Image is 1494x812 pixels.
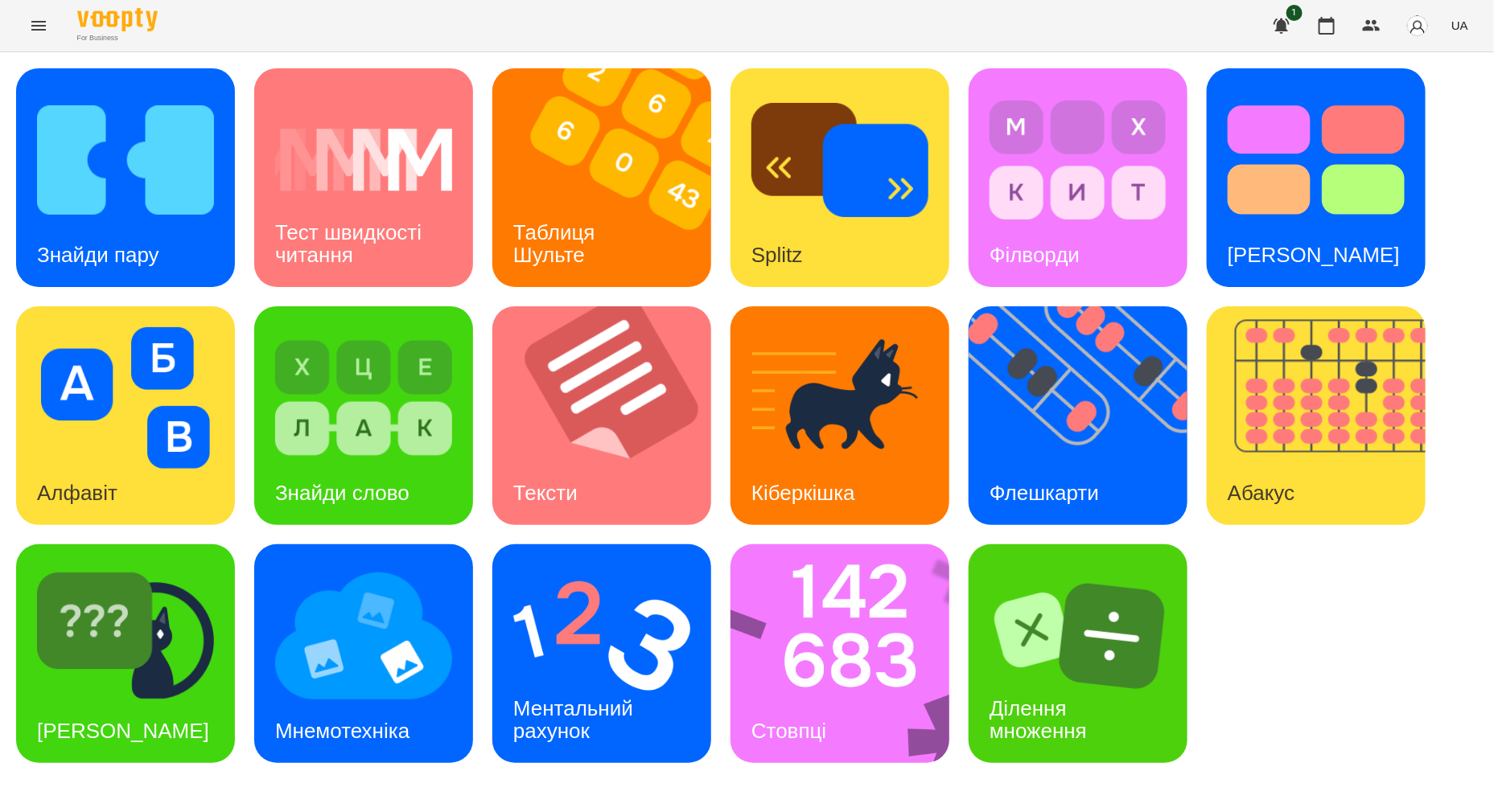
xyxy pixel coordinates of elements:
[731,544,970,763] img: Стовпці
[16,544,235,763] a: Знайди Кіберкішку[PERSON_NAME]
[254,68,473,287] a: Тест швидкості читанняТест швидкості читання
[254,544,473,763] a: МнемотехнікаМнемотехніка
[731,306,949,525] a: КіберкішкаКіберкішка
[275,481,410,505] h3: Знайди слово
[492,306,711,525] a: ТекстиТексти
[751,719,826,743] h3: Стовпці
[731,68,949,287] a: SplitzSplitz
[513,696,639,742] h3: Ментальний рахунок
[969,306,1187,525] a: ФлешкартиФлешкарти
[16,306,235,525] a: АлфавітАлфавіт
[990,565,1167,707] img: Ділення множення
[16,68,235,287] a: Знайди паруЗнайди пару
[513,481,578,505] h3: Тексти
[37,565,214,707] img: Знайди Кіберкішку
[1406,14,1429,37] img: avatar_s.png
[969,544,1187,763] a: Ділення множенняДілення множення
[751,243,803,267] h3: Splitz
[275,719,410,743] h3: Мнемотехніка
[275,220,427,266] h3: Тест швидкості читання
[1207,306,1426,525] a: АбакусАбакус
[254,306,473,525] a: Знайди словоЗнайди слово
[77,33,158,43] span: For Business
[37,327,214,469] img: Алфавіт
[751,327,928,469] img: Кіберкішка
[1228,89,1405,231] img: Тест Струпа
[275,89,452,231] img: Тест швидкості читання
[751,481,855,505] h3: Кіберкішка
[751,89,928,231] img: Splitz
[1445,10,1475,40] button: UA
[492,68,731,287] img: Таблиця Шульте
[275,327,452,469] img: Знайди слово
[1451,17,1468,34] span: UA
[1228,243,1400,267] h3: [PERSON_NAME]
[969,68,1187,287] a: ФілвордиФілворди
[990,696,1087,742] h3: Ділення множення
[275,565,452,707] img: Мнемотехніка
[37,481,117,505] h3: Алфавіт
[77,8,158,31] img: Voopty Logo
[1207,68,1426,287] a: Тест Струпа[PERSON_NAME]
[990,243,1080,267] h3: Філворди
[969,306,1208,525] img: Флешкарти
[37,243,159,267] h3: Знайди пару
[492,68,711,287] a: Таблиця ШультеТаблиця Шульте
[990,481,1099,505] h3: Флешкарти
[1207,306,1446,525] img: Абакус
[19,6,58,45] button: Menu
[731,544,949,763] a: СтовпціСтовпці
[1228,481,1294,505] h3: Абакус
[37,719,209,743] h3: [PERSON_NAME]
[513,565,690,707] img: Ментальний рахунок
[1286,5,1303,21] span: 1
[492,306,731,525] img: Тексти
[513,220,601,266] h3: Таблиця Шульте
[492,544,711,763] a: Ментальний рахунокМентальний рахунок
[990,89,1167,231] img: Філворди
[37,89,214,231] img: Знайди пару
